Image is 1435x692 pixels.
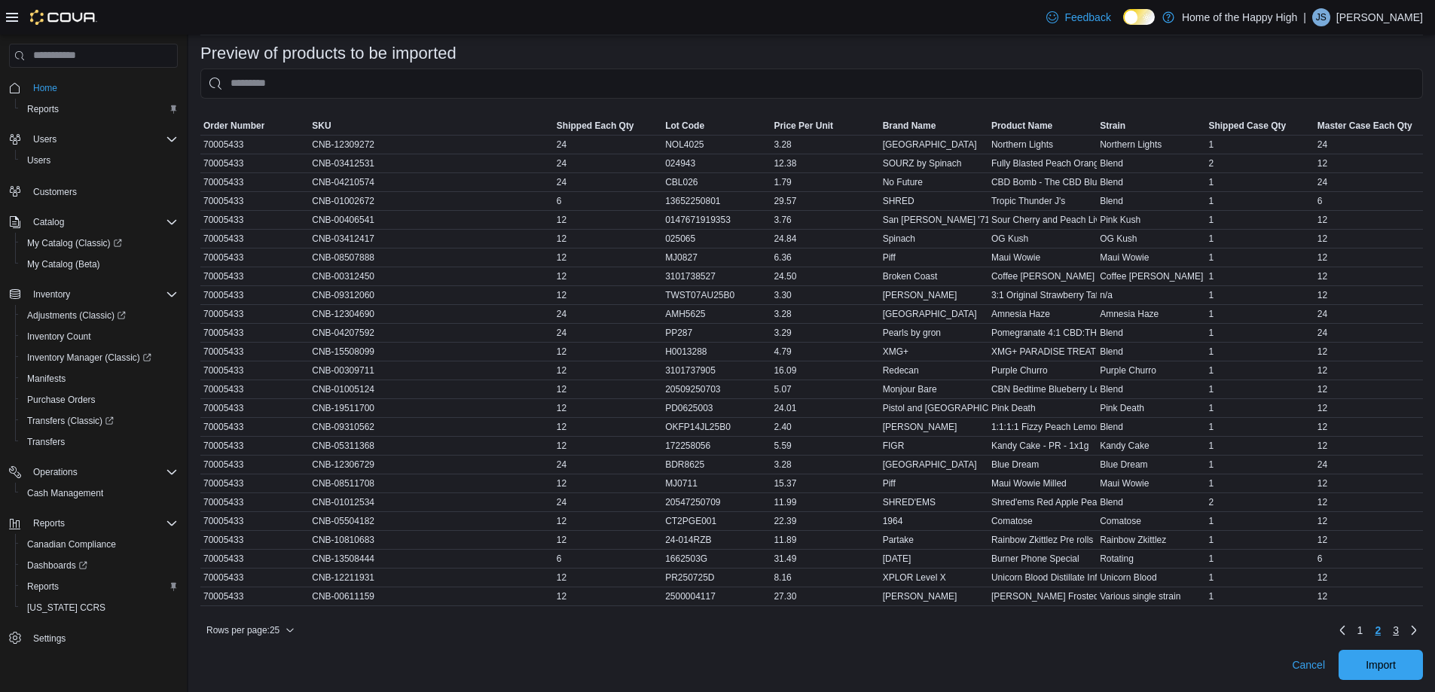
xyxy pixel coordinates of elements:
[33,186,77,198] span: Customers
[771,211,879,229] div: 3.76
[27,559,87,572] span: Dashboards
[200,361,309,380] div: 70005433
[21,255,178,273] span: My Catalog (Beta)
[662,267,771,285] div: 3101738527
[554,117,662,135] button: Shipped Each Qty
[1366,657,1396,672] span: Import
[3,462,184,483] button: Operations
[880,230,988,248] div: Spinach
[880,211,988,229] div: San [PERSON_NAME] '71
[33,288,70,300] span: Inventory
[771,173,879,191] div: 1.79
[15,410,184,431] a: Transfers (Classic)
[1339,650,1423,680] button: Import
[771,361,879,380] div: 16.09
[988,117,1097,135] button: Product Name
[662,154,771,172] div: 024943
[1314,154,1423,172] div: 12
[309,361,554,380] div: CNB-00309711
[200,399,309,417] div: 70005433
[309,418,554,436] div: CNB-09310562
[309,136,554,154] div: CNB-12309272
[309,230,554,248] div: CNB-03412417
[1205,305,1314,323] div: 1
[1097,136,1205,154] div: Northern Lights
[27,538,116,550] span: Canadian Compliance
[15,534,184,555] button: Canadian Compliance
[554,399,662,417] div: 12
[200,173,309,191] div: 70005433
[771,267,879,285] div: 24.50
[200,418,309,436] div: 70005433
[662,343,771,361] div: H0013288
[21,599,178,617] span: Washington CCRS
[200,286,309,304] div: 70005433
[988,211,1097,229] div: Sour Cherry and Peach Live Resin Soft Chews
[27,78,178,97] span: Home
[200,305,309,323] div: 70005433
[33,633,66,645] span: Settings
[27,309,126,322] span: Adjustments (Classic)
[771,154,879,172] div: 12.38
[21,484,109,502] a: Cash Management
[1314,399,1423,417] div: 12
[15,347,184,368] a: Inventory Manager (Classic)
[880,267,988,285] div: Broken Coast
[774,120,833,132] span: Price Per Unit
[880,248,988,267] div: Piff
[3,513,184,534] button: Reports
[15,99,184,120] button: Reports
[21,578,65,596] a: Reports
[21,556,93,575] a: Dashboards
[1205,248,1314,267] div: 1
[991,120,1052,132] span: Product Name
[1205,211,1314,229] div: 1
[200,44,456,62] h3: Preview of products to be imported
[15,431,184,453] button: Transfers
[21,433,178,451] span: Transfers
[33,82,57,94] span: Home
[880,399,988,417] div: Pistol and [GEOGRAPHIC_DATA]
[988,343,1097,361] div: XMG+ PARADISE TREAT
[27,130,178,148] span: Users
[200,248,309,267] div: 70005433
[771,418,879,436] div: 2.40
[1208,120,1286,132] span: Shipped Case Qty
[880,380,988,398] div: Monjour Bare
[1123,25,1124,26] span: Dark Mode
[771,343,879,361] div: 4.79
[880,192,988,210] div: SHRED
[15,233,184,254] a: My Catalog (Classic)
[15,150,184,171] button: Users
[21,578,178,596] span: Reports
[309,399,554,417] div: CNB-19511700
[27,103,59,115] span: Reports
[1314,286,1423,304] div: 12
[880,418,988,436] div: [PERSON_NAME]
[21,412,178,430] span: Transfers (Classic)
[200,211,309,229] div: 70005433
[309,305,554,323] div: CNB-12304690
[662,173,771,191] div: CBL026
[1314,248,1423,267] div: 12
[880,117,988,135] button: Brand Name
[21,412,120,430] a: Transfers (Classic)
[15,389,184,410] button: Purchase Orders
[27,630,72,648] a: Settings
[27,352,151,364] span: Inventory Manager (Classic)
[1100,120,1125,132] span: Strain
[1312,8,1330,26] div: Jesse Singh
[21,328,178,346] span: Inventory Count
[21,100,178,118] span: Reports
[1205,192,1314,210] div: 1
[15,576,184,597] button: Reports
[1097,324,1205,342] div: Blend
[1097,286,1205,304] div: n/a
[880,154,988,172] div: SOURZ by Spinach
[1314,343,1423,361] div: 12
[662,380,771,398] div: 20509250703
[1205,324,1314,342] div: 1
[1314,361,1423,380] div: 12
[27,331,91,343] span: Inventory Count
[1314,136,1423,154] div: 24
